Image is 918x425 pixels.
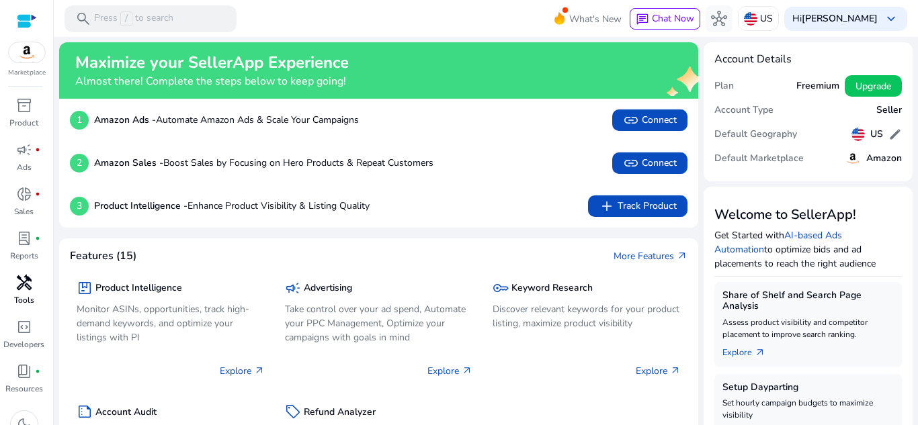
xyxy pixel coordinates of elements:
[623,112,639,128] span: link
[722,290,894,313] h5: Share of Shelf and Search Page Analysis
[866,153,902,164] h5: Amazon
[623,155,677,171] span: Connect
[70,197,89,216] p: 3
[285,302,473,344] p: Take control over your ad spend, Automate your PPC Management, Optimize your campaigns with goals...
[14,205,34,218] p: Sales
[722,397,894,421] p: Set hourly campaign budgets to maximize visibility
[3,338,44,350] p: Developers
[17,161,32,173] p: Ads
[511,283,593,294] h5: Keyword Research
[75,11,91,27] span: search
[623,155,639,171] span: link
[35,369,40,374] span: fiber_manual_record
[792,14,878,23] p: Hi
[588,195,687,217] button: addTrack Product
[304,407,376,418] h5: Refund Analyzer
[9,117,38,129] p: Product
[845,75,902,97] button: Upgrade
[77,302,265,344] p: Monitor ASINs, opportunities, track high-demand keywords, and optimize your listings with PI
[254,365,265,376] span: arrow_outward
[94,199,187,212] b: Product Intelligence -
[870,129,883,140] h5: US
[599,198,615,214] span: add
[75,75,349,88] h4: Almost there! Complete the steps below to keep going!
[630,8,700,30] button: chatChat Now
[714,228,903,271] p: Get Started with to optimize bids and ad placements to reach the right audience
[876,105,902,116] h5: Seller
[35,236,40,241] span: fiber_manual_record
[714,153,804,164] h5: Default Marketplace
[760,7,773,30] p: US
[75,53,349,73] h2: Maximize your SellerApp Experience
[744,12,757,26] img: us.svg
[16,230,32,246] span: lab_profile
[16,275,32,291] span: handyman
[802,12,878,25] b: [PERSON_NAME]
[16,363,32,379] span: book_4
[599,198,677,214] span: Track Product
[304,283,352,294] h5: Advertising
[883,11,899,27] span: keyboard_arrow_down
[670,365,681,376] span: arrow_outward
[569,7,622,31] span: What's New
[95,407,157,418] h5: Account Audit
[94,113,359,127] p: Automate Amazon Ads & Scale Your Campaigns
[35,191,40,197] span: fiber_manual_record
[714,229,842,256] a: AI-based Ads Automation
[636,364,681,378] p: Explore
[755,347,765,358] span: arrow_outward
[77,280,93,296] span: package
[612,109,687,131] button: linkConnect
[714,207,903,223] h3: Welcome to SellerApp!
[623,112,677,128] span: Connect
[16,186,32,202] span: donut_small
[94,11,173,26] p: Press to search
[714,129,797,140] h5: Default Geography
[845,150,861,167] img: amazon.svg
[706,5,733,32] button: hub
[35,147,40,152] span: fiber_manual_record
[9,42,45,62] img: amazon.svg
[16,142,32,158] span: campaign
[888,128,902,141] span: edit
[714,81,734,92] h5: Plan
[636,13,649,26] span: chat
[14,294,34,306] p: Tools
[462,365,472,376] span: arrow_outward
[851,128,865,141] img: us.svg
[711,11,727,27] span: hub
[77,404,93,420] span: summarize
[70,154,89,173] p: 2
[16,319,32,335] span: code_blocks
[493,302,681,330] p: Discover relevant keywords for your product listing, maximize product visibility
[16,97,32,113] span: inventory_2
[493,280,509,296] span: key
[714,53,903,66] h4: Account Details
[796,81,839,92] h5: Freemium
[652,12,694,25] span: Chat Now
[614,249,687,263] a: More Featuresarrow_outward
[70,111,89,130] p: 1
[285,404,301,420] span: sell
[856,79,891,93] span: Upgrade
[10,250,38,262] p: Reports
[722,340,776,359] a: Explorearrow_outward
[8,68,46,78] p: Marketplace
[427,364,472,378] p: Explore
[612,152,687,174] button: linkConnect
[70,250,136,263] h4: Features (15)
[722,382,894,393] h5: Setup Dayparting
[5,383,43,395] p: Resources
[95,283,182,294] h5: Product Intelligence
[94,199,370,213] p: Enhance Product Visibility & Listing Quality
[220,364,265,378] p: Explore
[94,156,163,169] b: Amazon Sales -
[714,105,774,116] h5: Account Type
[94,156,433,170] p: Boost Sales by Focusing on Hero Products & Repeat Customers
[285,280,301,296] span: campaign
[677,250,687,261] span: arrow_outward
[722,316,894,340] p: Assess product visibility and competitor placement to improve search ranking.
[94,113,156,126] b: Amazon Ads -
[120,11,132,26] span: /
